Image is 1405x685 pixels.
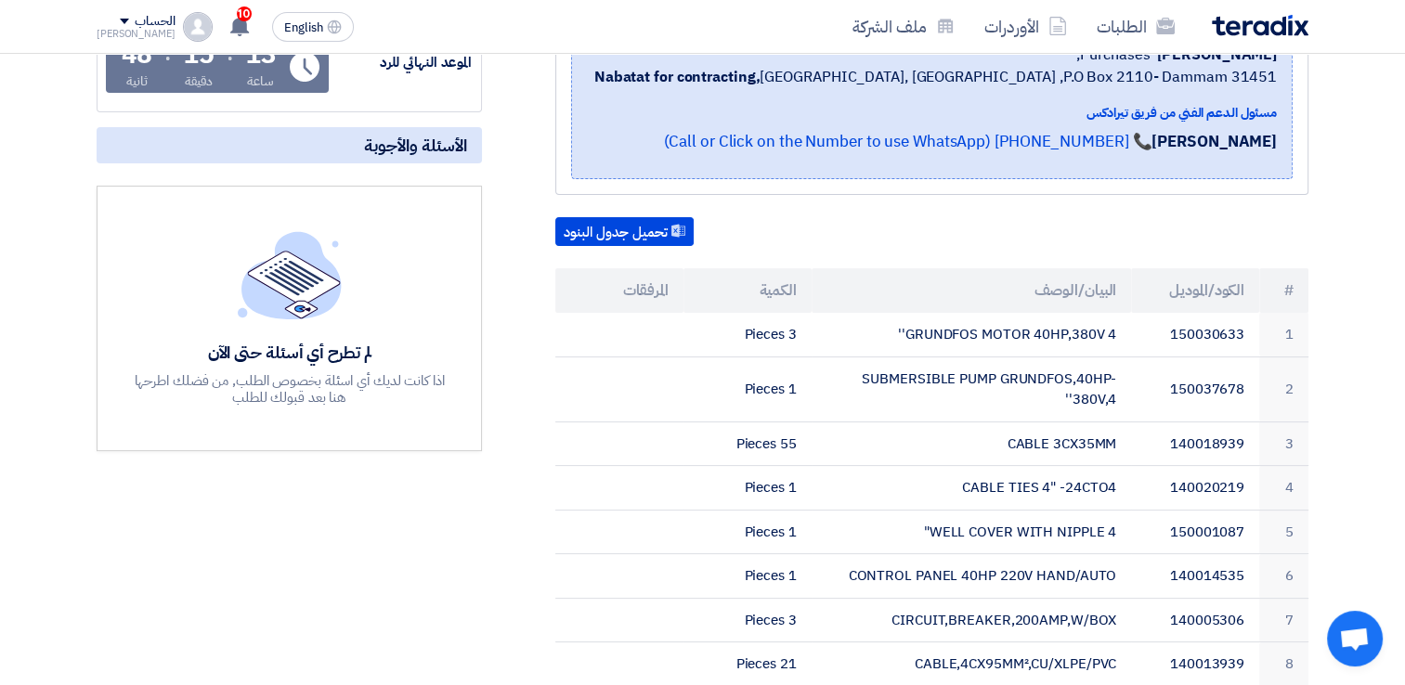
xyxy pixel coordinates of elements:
[183,42,215,68] div: 15
[1076,44,1150,66] span: Purchases,
[683,510,812,554] td: 1 Pieces
[555,268,683,313] th: المرفقات
[364,135,467,156] span: الأسئلة والأجوبة
[1259,356,1308,421] td: 2
[1131,268,1259,313] th: الكود/الموديل
[284,21,323,34] span: English
[683,356,812,421] td: 1 Pieces
[132,342,448,363] div: لم تطرح أي أسئلة حتى الآن
[1259,421,1308,466] td: 3
[555,217,694,247] button: تحميل جدول البنود
[1131,421,1259,466] td: 140018939
[812,421,1132,466] td: CABLE 3CX35MM
[1259,466,1308,511] td: 4
[1151,130,1277,153] strong: [PERSON_NAME]
[1131,356,1259,421] td: 150037678
[247,71,274,91] div: ساعة
[1131,510,1259,554] td: 150001087
[1131,313,1259,356] td: 150030633
[683,421,812,466] td: 55 Pieces
[185,71,214,91] div: دقيقة
[1259,268,1308,313] th: #
[812,510,1132,554] td: WELL COVER WITH NIPPLE 4"
[812,466,1132,511] td: CABLE TIES 4" -24CTO4
[812,598,1132,642] td: CIRCUIT,BREAKER,200AMP,W/BOX
[969,5,1082,48] a: الأوردرات
[183,12,213,42] img: profile_test.png
[683,268,812,313] th: الكمية
[663,130,1151,153] a: 📞 [PHONE_NUMBER] (Call or Click on the Number to use WhatsApp)
[245,42,277,68] div: 13
[812,313,1132,356] td: GRUNDFOS MOTOR 40HP,380V 4''
[594,66,761,88] b: Nabatat for contracting,
[1131,554,1259,599] td: 140014535
[1259,554,1308,599] td: 6
[1157,44,1277,66] span: [PERSON_NAME]
[126,71,148,91] div: ثانية
[122,42,153,68] div: 48
[812,356,1132,421] td: SUBMERSIBLE PUMP GRUNDFOS,40HP-380V,4''
[838,5,969,48] a: ملف الشركة
[683,598,812,642] td: 3 Pieces
[1131,598,1259,642] td: 140005306
[97,29,176,39] div: [PERSON_NAME]
[683,554,812,599] td: 1 Pieces
[238,231,342,318] img: empty_state_list.svg
[272,12,354,42] button: English
[1082,5,1190,48] a: الطلبات
[683,313,812,356] td: 3 Pieces
[1259,598,1308,642] td: 7
[1131,466,1259,511] td: 140020219
[594,103,1277,123] div: مسئول الدعم الفني من فريق تيرادكس
[1327,611,1383,666] div: Open chat
[237,6,252,21] span: 10
[1259,313,1308,356] td: 1
[1212,15,1308,36] img: Teradix logo
[332,52,472,73] div: الموعد النهائي للرد
[594,66,1277,88] span: [GEOGRAPHIC_DATA], [GEOGRAPHIC_DATA] ,P.O Box 2110- Dammam 31451
[812,554,1132,599] td: CONTROL PANEL 40HP 220V HAND/AUTO
[132,372,448,406] div: اذا كانت لديك أي اسئلة بخصوص الطلب, من فضلك اطرحها هنا بعد قبولك للطلب
[135,14,175,30] div: الحساب
[812,268,1132,313] th: البيان/الوصف
[683,466,812,511] td: 1 Pieces
[1259,510,1308,554] td: 5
